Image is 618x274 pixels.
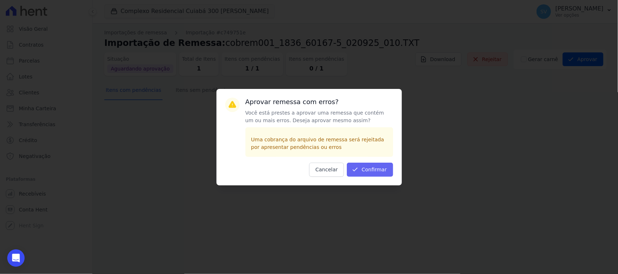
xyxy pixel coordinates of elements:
[347,163,393,177] button: Confirmar
[245,98,393,106] h3: Aprovar remessa com erros?
[251,136,387,151] p: Uma cobrança do arquivo de remessa será rejeitada por apresentar pendências ou erros
[309,163,344,177] button: Cancelar
[245,109,393,124] p: Você está prestes a aprovar uma remessa que contém um ou mais erros. Deseja aprovar mesmo assim?
[7,249,25,267] div: Open Intercom Messenger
